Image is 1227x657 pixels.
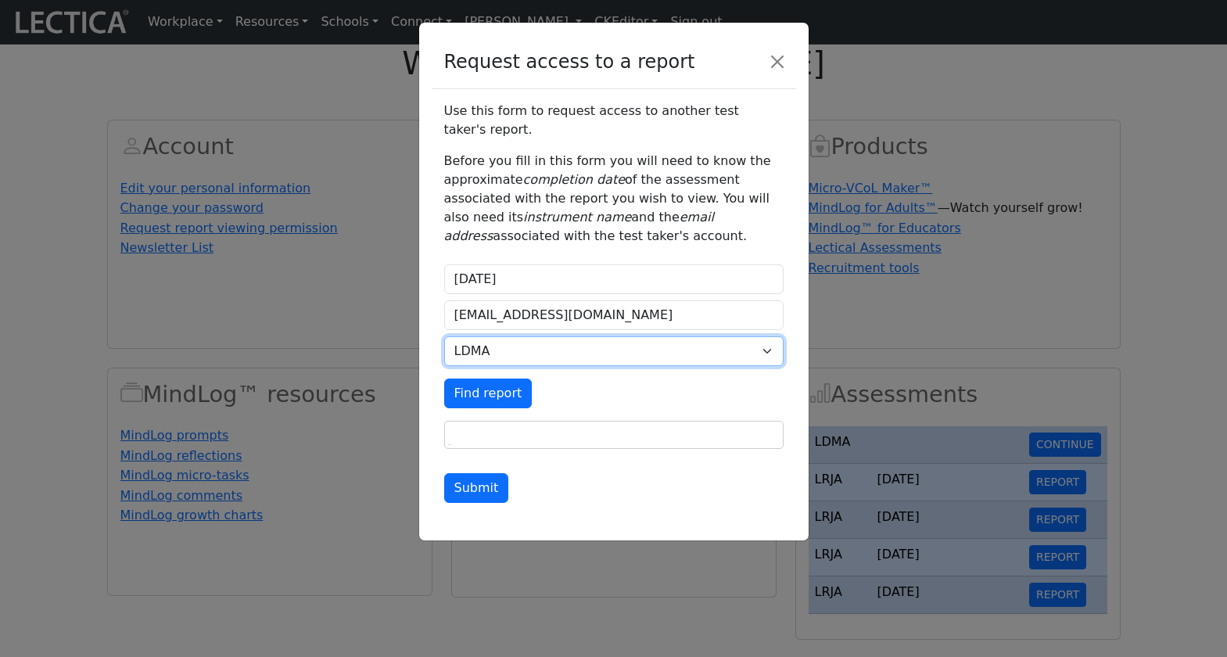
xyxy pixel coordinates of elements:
p: Before you fill in this form you will need to know the approximate of the assessment associated w... [444,152,784,246]
input: completion date [444,264,784,294]
input: testtaker@email.com [444,300,784,330]
i: completion date [523,172,625,187]
i: email address [444,210,714,243]
button: Submit [444,473,509,503]
h4: Request access to a report [444,48,695,76]
button: Close [765,49,790,74]
p: Use this form to request access to another test taker's report. [444,102,784,139]
button: Find report [444,379,533,408]
i: instrument name [523,210,631,224]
